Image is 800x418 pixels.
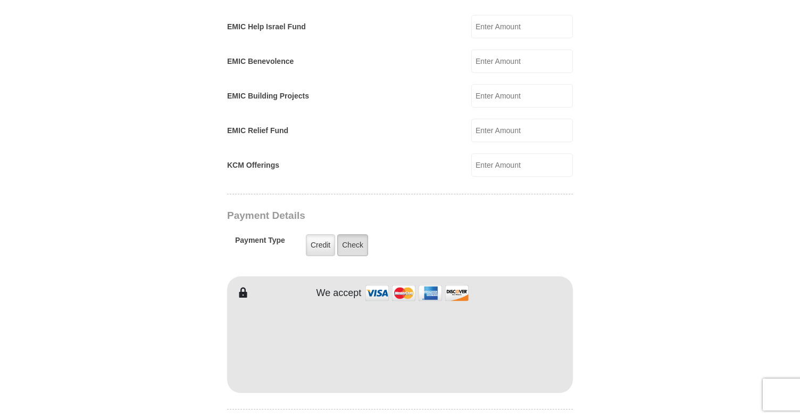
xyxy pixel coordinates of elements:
input: Enter Amount [471,153,573,177]
label: EMIC Help Israel Fund [227,21,306,32]
h5: Payment Type [235,236,285,250]
input: Enter Amount [471,15,573,38]
img: credit cards accepted [364,282,470,305]
label: Check [337,234,368,256]
label: KCM Offerings [227,160,279,171]
label: EMIC Relief Fund [227,125,288,136]
h4: We accept [316,288,362,299]
input: Enter Amount [471,50,573,73]
label: Credit [306,234,335,256]
input: Enter Amount [471,119,573,142]
input: Enter Amount [471,84,573,108]
label: EMIC Building Projects [227,91,309,102]
label: EMIC Benevolence [227,56,294,67]
h3: Payment Details [227,210,498,222]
